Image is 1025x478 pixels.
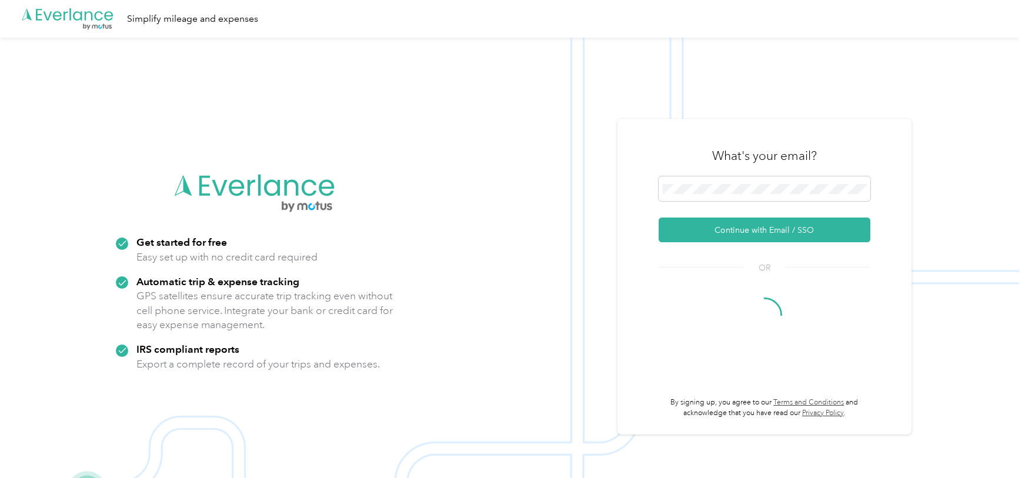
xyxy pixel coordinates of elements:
p: Easy set up with no credit card required [136,250,318,265]
a: Privacy Policy [802,409,844,417]
strong: Automatic trip & expense tracking [136,275,299,288]
h3: What's your email? [712,148,817,164]
span: OR [744,262,785,274]
p: GPS satellites ensure accurate trip tracking even without cell phone service. Integrate your bank... [136,289,393,332]
a: Terms and Conditions [773,398,844,407]
p: Export a complete record of your trips and expenses. [136,357,380,372]
p: By signing up, you agree to our and acknowledge that you have read our . [659,397,870,418]
strong: IRS compliant reports [136,343,239,355]
button: Continue with Email / SSO [659,218,870,242]
strong: Get started for free [136,236,227,248]
div: Simplify mileage and expenses [127,12,258,26]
